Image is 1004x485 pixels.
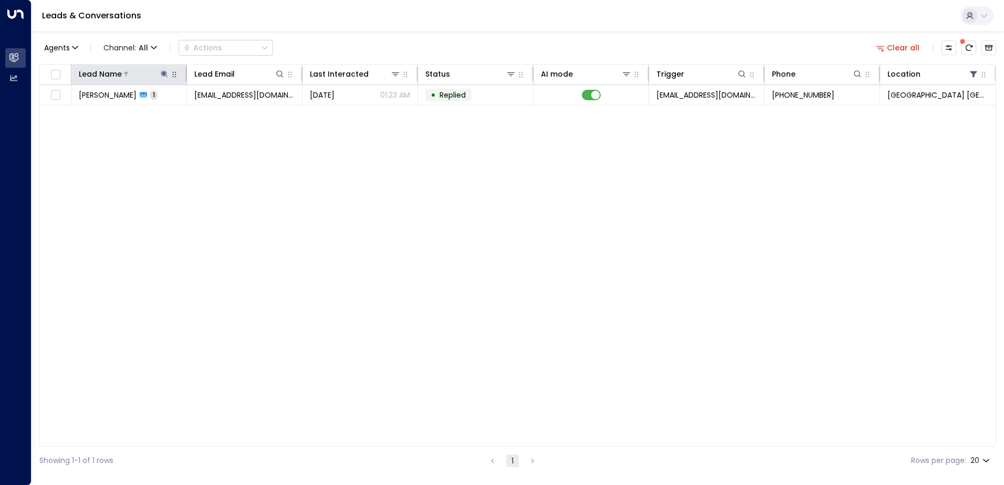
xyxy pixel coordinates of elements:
[42,9,141,22] a: Leads & Conversations
[39,40,82,55] button: Agents
[39,455,113,466] div: Showing 1-1 of 1 rows
[656,68,684,80] div: Trigger
[79,68,170,80] div: Lead Name
[310,90,334,100] span: Sep 10, 2025
[440,90,466,100] span: Replied
[961,40,976,55] span: There are new threads available. Refresh the grid to view the latest updates.
[772,68,863,80] div: Phone
[772,68,796,80] div: Phone
[506,455,519,467] button: page 1
[183,43,222,52] div: Actions
[179,40,273,56] div: Button group with a nested menu
[179,40,273,56] button: Actions
[194,68,235,80] div: Lead Email
[887,68,921,80] div: Location
[887,90,988,100] span: Space Station St Johns Wood
[887,68,979,80] div: Location
[541,68,632,80] div: AI mode
[380,90,410,100] p: 01:23 AM
[49,68,62,81] span: Toggle select all
[150,90,158,99] span: 1
[970,453,992,468] div: 20
[425,68,516,80] div: Status
[310,68,369,80] div: Last Interacted
[44,44,70,51] span: Agents
[99,40,161,55] button: Channel:All
[942,40,956,55] button: Customize
[99,40,161,55] span: Channel:
[139,44,148,52] span: All
[425,68,450,80] div: Status
[194,90,295,100] span: dynamocuprg@gmail.com
[656,68,747,80] div: Trigger
[79,90,137,100] span: Elizabeth Macepura
[194,68,285,80] div: Lead Email
[911,455,966,466] label: Rows per page:
[310,68,401,80] div: Last Interacted
[79,68,122,80] div: Lead Name
[431,86,436,104] div: •
[486,454,539,467] nav: pagination navigation
[656,90,757,100] span: leads@space-station.co.uk
[772,90,834,100] span: +447763063700
[541,68,573,80] div: AI mode
[981,40,996,55] button: Archived Leads
[872,40,924,55] button: Clear all
[49,89,62,102] span: Toggle select row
